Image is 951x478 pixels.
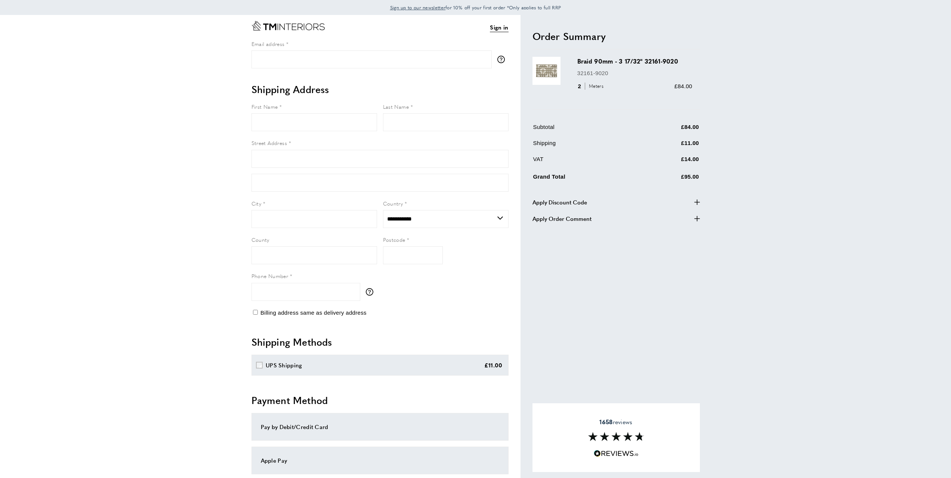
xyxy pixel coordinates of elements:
h2: Order Summary [532,30,700,43]
td: Grand Total [533,171,640,187]
span: Last Name [383,103,409,110]
div: Apple Pay [261,456,499,465]
td: Subtotal [533,123,640,137]
button: More information [366,288,377,296]
h2: Shipping Methods [251,335,509,349]
h3: Braid 90mm - 3 17/32" 32161-9020 [577,57,692,65]
div: Pay by Debit/Credit Card [261,422,499,431]
td: £84.00 [640,123,699,137]
span: County [251,236,269,243]
span: for 10% off your first order *Only applies to full RRP [390,4,561,11]
td: £11.00 [640,139,699,153]
span: Country [383,200,403,207]
img: Reviews.io 5 stars [594,450,639,457]
td: VAT [533,155,640,169]
td: £14.00 [640,155,699,169]
td: Shipping [533,139,640,153]
button: More information [497,56,509,63]
td: £95.00 [640,171,699,187]
h2: Payment Method [251,394,509,407]
input: Billing address same as delivery address [253,310,258,315]
a: Sign in [490,23,508,32]
span: £84.00 [674,83,692,89]
div: UPS Shipping [266,361,302,370]
p: 32161-9020 [577,69,692,78]
span: Meters [585,83,605,90]
img: Reviews section [588,432,644,441]
img: Braid 90mm - 3 17/32" 32161-9020 [532,57,561,85]
div: 2 [577,82,606,91]
div: £11.00 [484,361,503,370]
span: First Name [251,103,278,110]
span: reviews [599,418,632,426]
a: Go to Home page [251,21,325,31]
a: Sign up to our newsletter [390,4,446,11]
span: Apply Discount Code [532,198,587,207]
span: City [251,200,262,207]
span: Postcode [383,236,405,243]
span: Billing address same as delivery address [260,309,367,316]
span: Apply Order Comment [532,214,592,223]
span: Email address [251,40,285,47]
span: Phone Number [251,272,288,280]
strong: 1658 [599,417,612,426]
h2: Shipping Address [251,83,509,96]
span: Street Address [251,139,287,147]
